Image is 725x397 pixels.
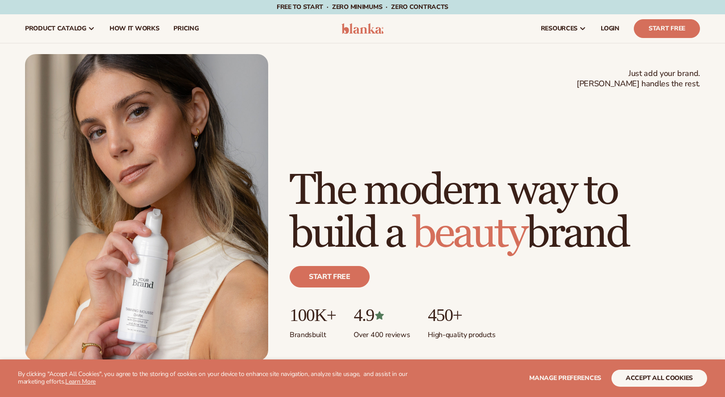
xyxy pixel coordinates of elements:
[601,25,620,32] span: LOGIN
[18,14,102,43] a: product catalog
[428,325,495,340] p: High-quality products
[534,14,594,43] a: resources
[341,23,384,34] img: logo
[529,374,601,382] span: Manage preferences
[354,325,410,340] p: Over 400 reviews
[173,25,198,32] span: pricing
[277,3,448,11] span: Free to start · ZERO minimums · ZERO contracts
[634,19,700,38] a: Start Free
[413,207,526,260] span: beauty
[25,25,86,32] span: product catalog
[529,370,601,387] button: Manage preferences
[25,54,268,361] img: Female holding tanning mousse.
[18,371,413,386] p: By clicking "Accept All Cookies", you agree to the storing of cookies on your device to enhance s...
[541,25,577,32] span: resources
[290,169,700,255] h1: The modern way to build a brand
[166,14,206,43] a: pricing
[354,305,410,325] p: 4.9
[611,370,707,387] button: accept all cookies
[290,325,336,340] p: Brands built
[428,305,495,325] p: 450+
[102,14,167,43] a: How It Works
[594,14,627,43] a: LOGIN
[65,377,96,386] a: Learn More
[290,266,370,287] a: Start free
[290,305,336,325] p: 100K+
[110,25,160,32] span: How It Works
[577,68,700,89] span: Just add your brand. [PERSON_NAME] handles the rest.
